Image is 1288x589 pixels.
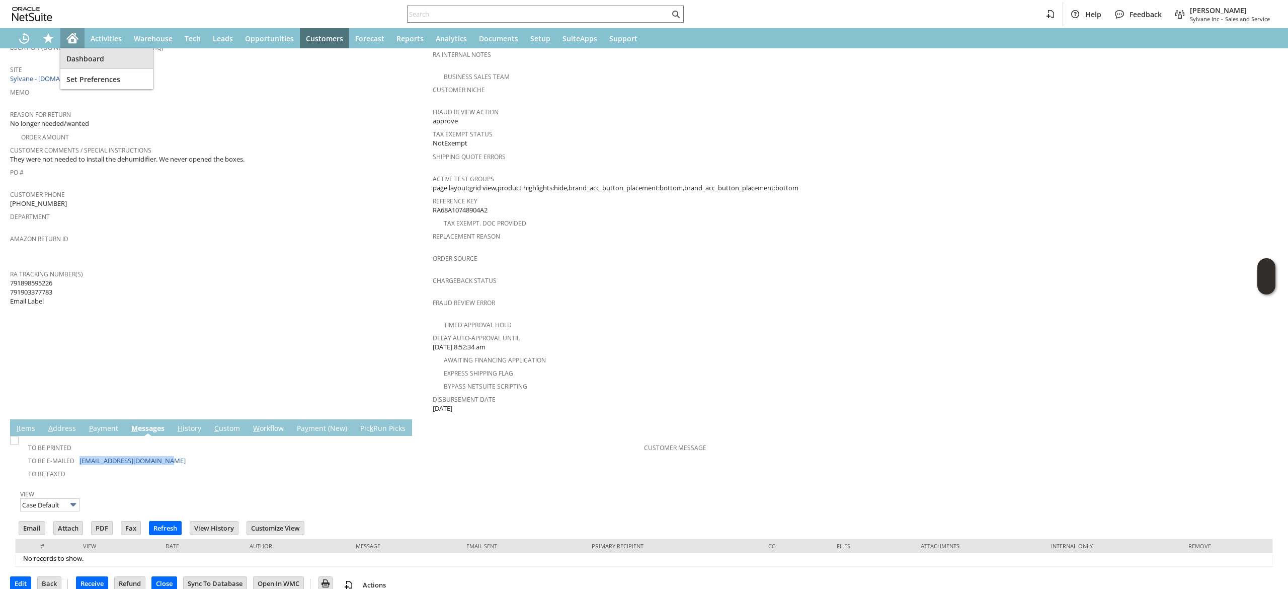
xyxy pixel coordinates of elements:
a: Customer Comments / Special Instructions [10,146,151,155]
a: Payment (New) [294,423,350,434]
a: Bypass NetSuite Scripting [444,382,527,391]
span: Documents [479,34,518,43]
div: Email Sent [466,542,577,550]
span: Set Preferences [66,75,147,84]
a: Order Amount [21,133,69,141]
a: Replacement reason [433,232,500,241]
a: Order Source [433,254,477,263]
svg: logo [12,7,52,21]
a: Chargeback Status [433,276,497,285]
a: To Be Printed [28,444,71,452]
span: Tech [185,34,201,43]
span: Sales and Service [1225,15,1270,23]
span: - [1221,15,1223,23]
a: Amazon Return ID [10,235,68,243]
div: Internal Only [1051,542,1174,550]
svg: Recent Records [18,32,30,44]
input: Refresh [149,522,181,535]
span: approve [433,116,458,126]
input: Search [408,8,670,20]
a: Analytics [430,28,473,48]
a: Items [14,423,38,434]
svg: Home [66,32,78,44]
a: Reason For Return [10,110,71,119]
a: Home [60,28,85,48]
a: Documents [473,28,524,48]
div: Cc [768,542,822,550]
a: View [20,490,34,498]
a: Address [46,423,78,434]
img: Unchecked [10,436,19,445]
span: RA68A10748904A2 [433,205,488,215]
td: No records to show. [16,553,1272,567]
input: Email [19,522,45,535]
a: Warehouse [128,28,179,48]
span: page layout:grid view,product highlights:hide,brand_acc_button_placement:bottom,brand_acc_button_... [433,183,798,193]
a: Department [10,212,50,221]
span: [PERSON_NAME] [1190,6,1270,15]
div: Date [166,542,234,550]
span: y [305,423,308,433]
a: Fraud Review Error [433,299,495,307]
a: Recent Records [12,28,36,48]
a: PickRun Picks [358,423,408,434]
span: I [17,423,19,433]
a: Support [603,28,643,48]
a: Active Test Groups [433,175,494,183]
input: Customize View [247,522,304,535]
svg: Shortcuts [42,32,54,44]
span: Analytics [436,34,467,43]
a: Customers [300,28,349,48]
div: Primary Recipient [592,542,753,550]
a: SuiteApps [556,28,603,48]
div: # [23,542,68,550]
div: Message [356,542,451,550]
input: View History [190,522,238,535]
a: Set Preferences [60,69,153,89]
a: Reports [390,28,430,48]
a: Customer Message [644,444,706,452]
a: Express Shipping Flag [444,369,513,378]
a: Leads [207,28,239,48]
a: Messages [129,423,167,434]
a: Timed Approval Hold [444,321,512,329]
img: More Options [67,499,79,510]
a: RA Tracking Number(s) [10,270,83,278]
a: Tax Exempt Status [433,130,493,138]
div: Author [250,542,341,550]
a: Sylvane - [DOMAIN_NAME] [10,74,93,83]
a: Tax Exempt. Doc Provided [444,219,526,228]
span: Help [1085,10,1101,19]
span: Feedback [1130,10,1162,19]
div: Attachments [921,542,1036,550]
a: Workflow [251,423,286,434]
div: View [83,542,151,550]
span: Setup [530,34,550,43]
span: P [89,423,93,433]
a: Memo [10,88,29,97]
a: Tech [179,28,207,48]
a: To Be E-mailed [28,457,74,465]
span: 791898595226 791903377783 Email Label [10,278,52,306]
span: [PHONE_NUMBER] [10,199,67,208]
iframe: Click here to launch Oracle Guided Learning Help Panel [1257,258,1275,294]
span: k [370,423,373,433]
a: Awaiting Financing Application [444,356,546,364]
a: [EMAIL_ADDRESS][DOMAIN_NAME] [79,456,186,465]
span: [DATE] 8:52:34 am [433,342,486,352]
div: Shortcuts [36,28,60,48]
span: M [131,423,138,433]
a: RA Internal Notes [433,50,491,59]
input: Attach [54,522,83,535]
a: History [175,423,204,434]
a: Customer Phone [10,190,65,199]
span: [DATE] [433,404,452,413]
a: Forecast [349,28,390,48]
span: Support [609,34,637,43]
span: Oracle Guided Learning Widget. To move around, please hold and drag [1257,277,1275,295]
a: Unrolled view on [1260,421,1272,433]
input: Case Default [20,498,79,511]
span: Reports [396,34,424,43]
span: Activities [91,34,122,43]
a: Payment [87,423,121,434]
